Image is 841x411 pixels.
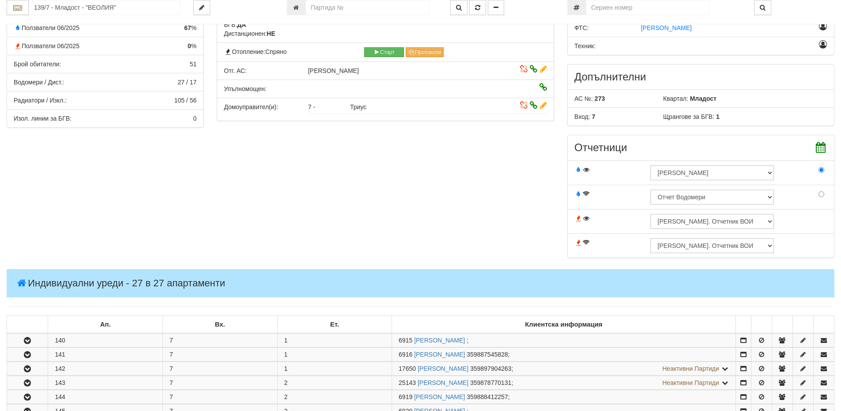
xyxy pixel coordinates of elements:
b: Ет. [330,321,339,328]
td: : No sort applied, sorting is disabled [735,316,751,333]
a: [PERSON_NAME] [418,379,468,386]
td: : No sort applied, sorting is disabled [751,316,772,333]
a: [PERSON_NAME] [414,393,465,400]
b: 273 [595,95,605,102]
span: 359878770131 [470,379,511,386]
span: Дистанционен: [224,30,275,37]
strong: НЕ [267,30,275,37]
b: 7 [592,113,595,120]
td: Вх.: No sort applied, sorting is disabled [162,316,277,333]
span: Партида № [399,379,416,386]
a: [PERSON_NAME] [418,365,468,372]
b: Ап. [100,321,111,328]
td: ; [392,362,736,375]
span: Брой обитатели: [14,61,61,68]
span: 359897904263 [470,365,511,372]
span: 1 [284,351,288,358]
td: 144 [48,390,163,403]
td: 7 [162,362,277,375]
span: 359887545828 [467,351,508,358]
span: Техник: [574,42,596,49]
span: Партида № [399,351,412,358]
b: Вх. [215,321,225,328]
span: Щрангове за БГВ: [663,113,714,120]
span: [PERSON_NAME] [641,24,692,31]
span: Вход: [574,113,590,120]
span: 2 [284,393,288,400]
td: 141 [48,347,163,361]
span: Неактивни Партиди [662,379,719,386]
span: Упълномощен: [224,85,266,92]
span: 359888412257 [467,393,508,400]
a: [PERSON_NAME] [414,337,465,344]
span: 2 [284,379,288,386]
span: 51 [190,61,197,68]
span: Спряно [265,48,287,55]
td: Ет.: No sort applied, sorting is disabled [277,316,392,333]
span: Отговорник АС [224,67,247,74]
span: Ползватели 06/2025 [14,24,79,31]
span: Триус [350,103,366,110]
span: Ползватели 06/2025 [14,42,79,49]
span: Партида № [399,393,412,400]
span: АС №: [574,95,593,102]
span: 1 [284,365,288,372]
td: 142 [48,362,163,375]
span: [PERSON_NAME] [308,67,359,74]
td: 7 [162,376,277,389]
span: % [188,42,196,50]
td: ; [392,390,736,403]
strong: 0 [188,42,191,49]
b: 1 [716,113,720,120]
span: Партида № [399,337,412,344]
span: Водомери / Дист.: [14,79,64,86]
span: 0 [193,115,196,122]
td: 140 [48,333,163,347]
span: Отопление: [224,48,287,55]
span: Квартал: [663,95,688,102]
a: [PERSON_NAME] [414,351,465,358]
td: ; [392,347,736,361]
span: 105 / 56 [174,97,197,104]
span: ФТС: [574,24,588,31]
h3: Отчетници [574,142,827,153]
button: Старт [364,47,404,57]
div: % от апартаментите с консумация по отчет за БГВ през миналия месец [7,23,203,32]
td: Клиентска информация: No sort applied, sorting is disabled [392,316,736,333]
td: 143 [48,376,163,389]
td: : No sort applied, sorting is disabled [7,316,48,333]
td: : No sort applied, sorting is disabled [792,316,813,333]
span: 1 [284,337,288,344]
td: Ап.: No sort applied, sorting is disabled [48,316,163,333]
td: 7 [162,347,277,361]
td: 7 [162,333,277,347]
span: БГВ: [224,21,246,28]
td: : No sort applied, sorting is disabled [772,316,792,333]
span: 7 - [308,103,315,110]
button: Протоколи [406,47,444,57]
td: ; [392,333,736,347]
strong: 67 [184,24,191,31]
i: Назначаване като отговорник ФТС [819,23,827,30]
span: Партида № [399,365,416,372]
td: 7 [162,390,277,403]
span: 27 / 17 [177,79,196,86]
span: Радиатори / Изкл.: [14,97,67,104]
span: Изол. линии за БГВ: [14,115,72,122]
span: % [184,23,196,32]
h3: Допълнителни [574,71,827,83]
div: % от апартаментите с консумация по отчет за отопление през миналия месец [7,42,203,50]
h4: Индивидуални уреди - 27 в 27 апартаменти [7,269,834,297]
i: Назначаване като отговорник Техник [819,42,827,48]
span: Неактивни Партиди [662,365,719,372]
td: : No sort applied, sorting is disabled [813,316,834,333]
td: ; [392,376,736,389]
strong: ДА [237,21,246,28]
b: Клиентска информация [525,321,602,328]
b: Младост [690,95,717,102]
span: Домоуправител(и): [224,103,278,110]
